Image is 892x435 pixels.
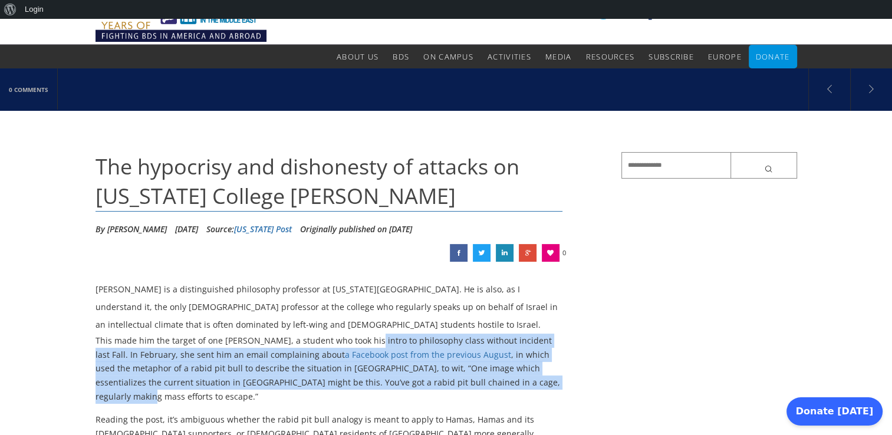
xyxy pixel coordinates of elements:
a: [US_STATE] Post [234,223,292,235]
span: Activities [488,51,531,62]
span: BDS [393,51,409,62]
p: This made him the target of one [PERSON_NAME], a student who took his intro to philosophy class w... [96,334,563,404]
span: On Campus [423,51,473,62]
a: The hypocrisy and dishonesty of attacks on Connecticut College professor Andrew Pessin [473,244,491,262]
a: Media [545,45,572,68]
a: BDS [393,45,409,68]
a: Europe [708,45,742,68]
a: On Campus [423,45,473,68]
span: 0 [562,244,566,262]
li: By [PERSON_NAME] [96,220,167,238]
a: About Us [337,45,378,68]
span: Resources [585,51,634,62]
a: Donate [756,45,790,68]
span: Donate [756,51,790,62]
span: The hypocrisy and dishonesty of attacks on [US_STATE] College [PERSON_NAME] [96,152,519,210]
a: The hypocrisy and dishonesty of attacks on Connecticut College professor Andrew Pessin [519,244,536,262]
a: The hypocrisy and dishonesty of attacks on Connecticut College professor Andrew Pessin [496,244,514,262]
a: Resources [585,45,634,68]
a: Subscribe [649,45,694,68]
div: Source: [206,220,292,238]
a: Activities [488,45,531,68]
li: [DATE] [175,220,198,238]
a: The hypocrisy and dishonesty of attacks on Connecticut College professor Andrew Pessin [450,244,468,262]
span: Subscribe [649,51,694,62]
li: Originally published on [DATE] [300,220,412,238]
a: a Facebook post from the previous August [345,349,511,360]
span: About Us [337,51,378,62]
span: Europe [708,51,742,62]
span: Media [545,51,572,62]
